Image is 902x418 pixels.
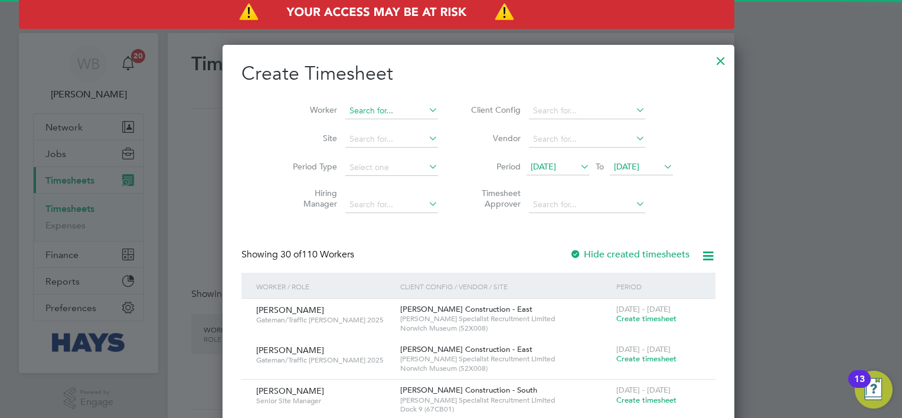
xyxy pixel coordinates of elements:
span: Create timesheet [616,395,676,405]
span: [DATE] - [DATE] [616,344,671,354]
label: Timesheet Approver [468,188,521,209]
label: Vendor [468,133,521,143]
span: [PERSON_NAME] Specialist Recruitment Limited [400,354,610,364]
div: Client Config / Vendor / Site [397,273,613,300]
div: Period [613,273,704,300]
span: Gateman/Traffic [PERSON_NAME] 2025 [256,315,391,325]
input: Search for... [345,103,438,119]
div: 13 [854,379,865,394]
span: 110 Workers [280,249,354,260]
span: [PERSON_NAME] Construction - East [400,304,532,314]
label: Hide created timesheets [570,249,689,260]
span: [PERSON_NAME] [256,386,324,396]
span: [DATE] [531,161,556,172]
span: Create timesheet [616,354,676,364]
h2: Create Timesheet [241,61,715,86]
span: [PERSON_NAME] [256,345,324,355]
span: Dock 9 (67CB01) [400,404,610,414]
span: [PERSON_NAME] Specialist Recruitment Limited [400,396,610,405]
span: [PERSON_NAME] Construction - South [400,385,537,395]
span: [PERSON_NAME] Specialist Recruitment Limited [400,314,610,324]
div: Showing [241,249,357,261]
input: Search for... [345,197,438,213]
span: 30 of [280,249,302,260]
span: [DATE] - [DATE] [616,304,671,314]
label: Hiring Manager [284,188,337,209]
input: Select one [345,159,438,176]
input: Search for... [529,197,645,213]
label: Period [468,161,521,172]
label: Client Config [468,105,521,115]
label: Site [284,133,337,143]
div: Worker / Role [253,273,397,300]
input: Search for... [529,103,645,119]
span: Gateman/Traffic [PERSON_NAME] 2025 [256,355,391,365]
input: Search for... [529,131,645,148]
span: Create timesheet [616,314,676,324]
span: Norwich Museum (52X008) [400,324,610,333]
label: Period Type [284,161,337,172]
span: [DATE] [614,161,639,172]
span: [PERSON_NAME] [256,305,324,315]
span: Senior Site Manager [256,396,391,406]
span: [PERSON_NAME] Construction - East [400,344,532,354]
label: Worker [284,105,337,115]
span: [DATE] - [DATE] [616,385,671,395]
button: Open Resource Center, 13 new notifications [855,371,893,409]
span: Norwich Museum (52X008) [400,364,610,373]
input: Search for... [345,131,438,148]
span: To [592,159,607,174]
